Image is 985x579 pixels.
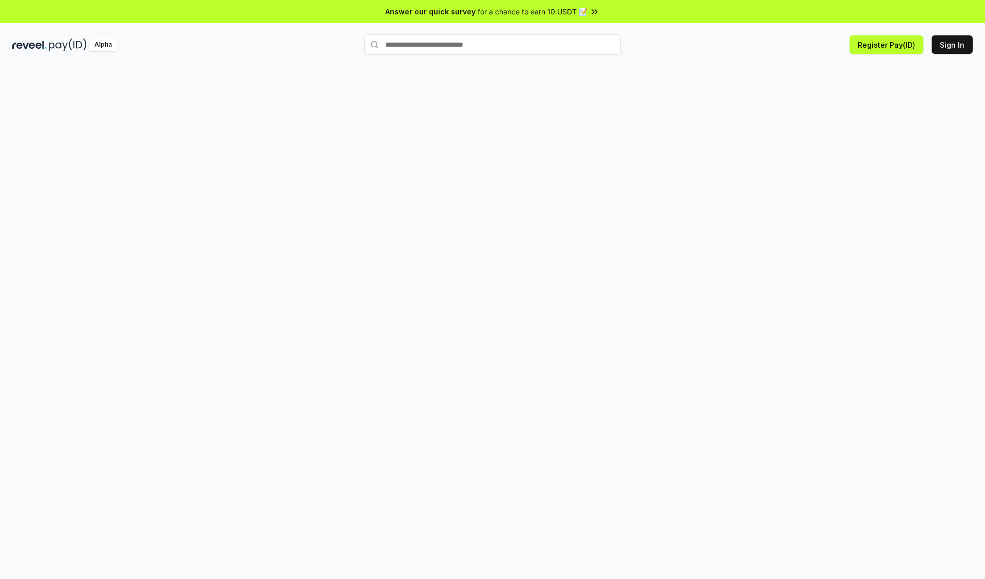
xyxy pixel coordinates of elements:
button: Register Pay(ID) [850,35,923,54]
button: Sign In [932,35,973,54]
img: pay_id [49,38,87,51]
span: Answer our quick survey [385,6,476,17]
span: for a chance to earn 10 USDT 📝 [478,6,587,17]
img: reveel_dark [12,38,47,51]
div: Alpha [89,38,117,51]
